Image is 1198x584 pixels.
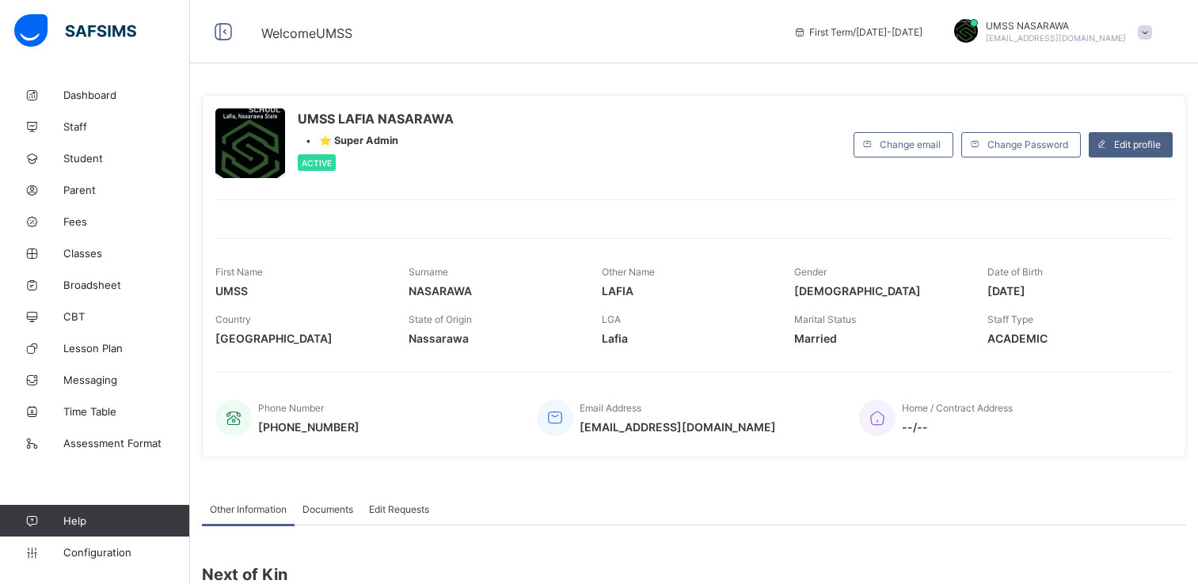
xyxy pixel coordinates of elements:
[63,279,190,291] span: Broadsheet
[63,152,190,165] span: Student
[63,215,190,228] span: Fees
[938,19,1160,45] div: UMSSNASARAWA
[987,284,1157,298] span: [DATE]
[63,310,190,323] span: CBT
[319,135,398,146] span: ⭐ Super Admin
[602,313,621,325] span: LGA
[794,284,964,298] span: [DEMOGRAPHIC_DATA]
[63,374,190,386] span: Messaging
[258,402,324,414] span: Phone Number
[302,503,353,515] span: Documents
[63,514,189,527] span: Help
[986,33,1126,43] span: [EMAIL_ADDRESS][DOMAIN_NAME]
[210,503,287,515] span: Other Information
[987,313,1033,325] span: Staff Type
[880,138,941,150] span: Change email
[987,138,1068,150] span: Change Password
[63,247,190,260] span: Classes
[215,332,385,345] span: [GEOGRAPHIC_DATA]
[302,158,332,168] span: Active
[902,420,1013,434] span: --/--
[215,284,385,298] span: UMSS
[794,332,964,345] span: Married
[794,313,856,325] span: Marital Status
[602,332,771,345] span: Lafia
[298,111,454,127] span: UMSS LAFIA NASARAWA
[261,25,352,41] span: Welcome UMSS
[986,20,1126,32] span: UMSS NASARAWA
[987,266,1043,278] span: Date of Birth
[369,503,429,515] span: Edit Requests
[902,402,1013,414] span: Home / Contract Address
[63,89,190,101] span: Dashboard
[63,120,190,133] span: Staff
[215,313,251,325] span: Country
[63,405,190,418] span: Time Table
[602,284,771,298] span: LAFIA
[409,332,578,345] span: Nassarawa
[258,420,359,434] span: [PHONE_NUMBER]
[409,266,448,278] span: Surname
[14,14,136,47] img: safsims
[215,266,263,278] span: First Name
[987,332,1157,345] span: ACADEMIC
[1114,138,1161,150] span: Edit profile
[409,284,578,298] span: NASARAWA
[409,313,472,325] span: State of Origin
[793,26,922,38] span: session/term information
[63,546,189,559] span: Configuration
[63,342,190,355] span: Lesson Plan
[580,420,776,434] span: [EMAIL_ADDRESS][DOMAIN_NAME]
[63,437,190,449] span: Assessment Format
[794,266,827,278] span: Gender
[63,184,190,196] span: Parent
[580,402,641,414] span: Email Address
[202,565,1186,584] span: Next of Kin
[602,266,655,278] span: Other Name
[298,135,454,146] div: •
